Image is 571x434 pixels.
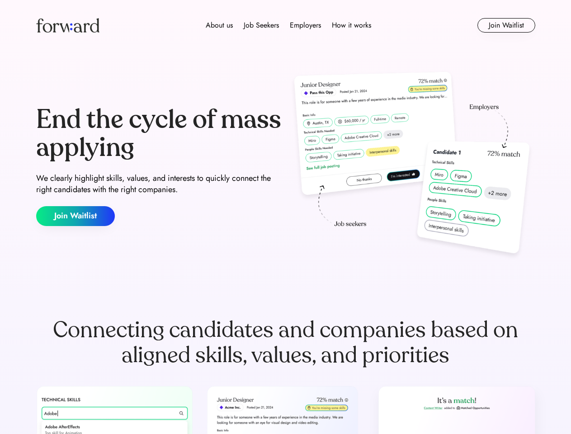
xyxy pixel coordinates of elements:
div: Job Seekers [244,20,279,31]
img: Forward logo [36,18,99,33]
div: Connecting candidates and companies based on aligned skills, values, and priorities [36,317,535,368]
button: Join Waitlist [36,206,115,226]
div: End the cycle of mass applying [36,106,282,161]
div: We clearly highlight skills, values, and interests to quickly connect the right candidates with t... [36,173,282,195]
div: How it works [332,20,371,31]
div: Employers [290,20,321,31]
div: About us [206,20,233,31]
button: Join Waitlist [477,18,535,33]
img: hero-image.png [289,69,535,263]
